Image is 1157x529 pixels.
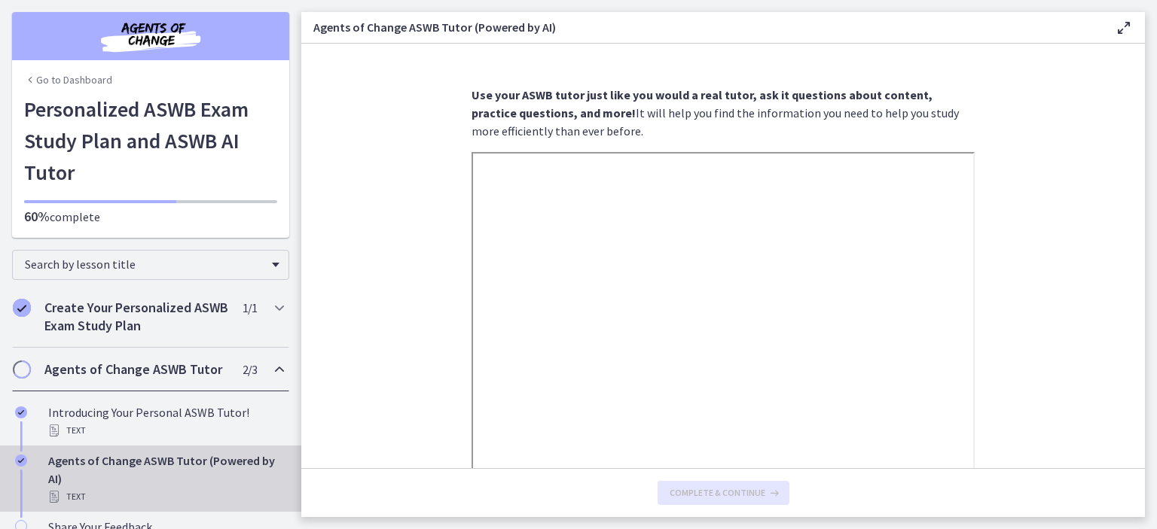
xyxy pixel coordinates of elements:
[48,451,283,506] div: Agents of Change ASWB Tutor (Powered by AI)
[243,360,257,379] span: 2 / 3
[25,257,264,272] span: Search by lesson title
[243,299,257,317] span: 1 / 1
[48,403,283,439] div: Introducing Your Personal ASWB Tutor!
[12,250,289,280] div: Search by lesson title
[44,299,228,335] h2: Create Your Personalized ASWB Exam Study Plan
[24,208,277,226] p: complete
[15,406,27,418] i: Completed
[13,299,31,317] i: Completed
[24,93,277,188] h1: Personalized ASWB Exam Study Plan and ASWB AI Tutor
[48,488,283,506] div: Text
[60,18,241,54] img: Agents of Change
[48,421,283,439] div: Text
[472,87,766,102] strong: Use your ASWB tutor just like you would a real tutor, a
[24,208,50,225] span: 60%
[313,18,1091,36] h3: Agents of Change ASWB Tutor (Powered by AI)
[670,487,765,499] span: Complete & continue
[44,360,228,379] h2: Agents of Change ASWB Tutor
[658,481,789,505] button: Complete & continue
[24,72,112,87] a: Go to Dashboard
[15,455,27,467] i: Completed
[472,86,975,140] p: It will help you find the information you need to help you study more efficiently than ever before.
